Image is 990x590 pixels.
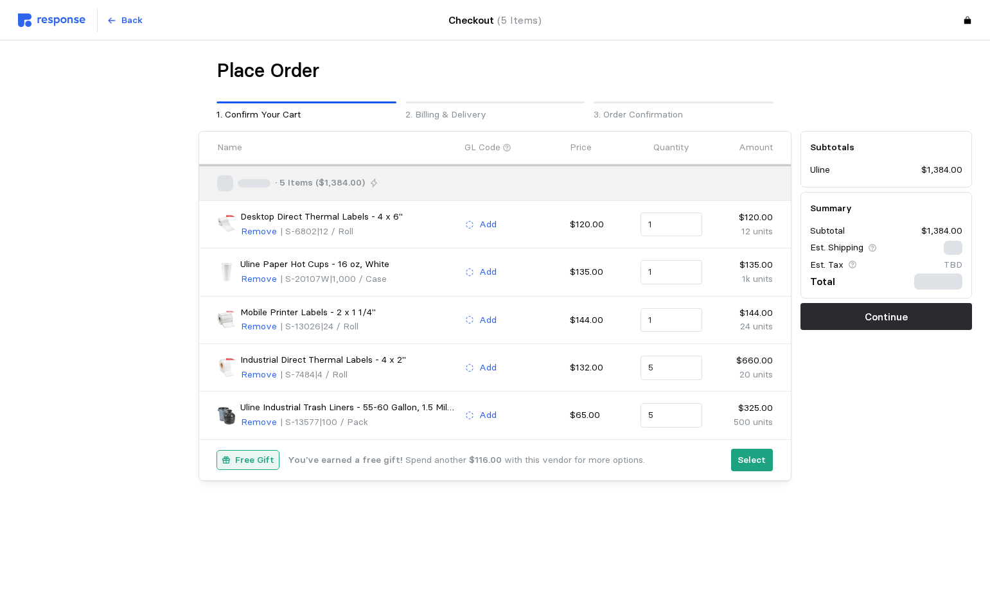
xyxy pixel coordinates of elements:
[711,272,773,286] p: 1k units
[240,210,403,224] p: Desktop Direct Thermal Labels - 4 x 6"
[570,408,632,422] p: $65.00
[570,313,632,327] p: $144.00
[469,454,502,465] b: $116.00
[240,319,278,334] button: Remove
[594,108,773,122] p: 3. Order Confirmation
[280,369,315,380] span: | S-7484
[241,320,277,334] p: Remove
[810,273,835,290] p: Total
[280,416,319,428] span: | S-13577
[464,408,497,423] button: Add
[648,261,695,284] input: Qty
[479,265,497,279] p: Add
[330,273,387,284] span: | 1,000 / Case
[800,303,972,330] button: Continue
[100,8,150,33] button: Back
[464,360,497,376] button: Add
[217,263,236,281] img: S-20107W
[648,309,695,332] input: Qty
[240,353,406,367] p: Industrial Direct Thermal Labels - 4 x 2"
[241,225,277,239] p: Remove
[711,354,773,368] p: $660.00
[448,12,542,28] h4: Checkout
[570,265,632,279] p: $135.00
[711,211,773,225] p: $120.00
[810,224,845,238] p: Subtotal
[738,453,766,467] p: Select
[217,406,236,425] img: S-13577
[240,306,376,320] p: Mobile Printer Labels - 2 x 1 1/4"
[235,453,274,467] p: Free Gift
[464,217,497,232] button: Add
[315,369,348,380] span: | 4 / Roll
[241,415,277,429] p: Remove
[240,401,455,415] p: Uline Industrial Trash Liners - 55-60 Gallon, 1.5 Mil, Black
[865,309,908,325] p: Continue
[217,358,236,377] img: S-7484_txt_USEng
[653,141,689,155] p: Quantity
[241,368,277,382] p: Remove
[711,368,773,382] p: 20 units
[217,141,242,155] p: Name
[280,225,317,237] span: | S-6802
[319,416,368,428] span: | 100 / Pack
[921,163,962,177] p: $1,384.00
[921,224,962,238] p: $1,384.00
[711,306,773,320] p: $144.00
[405,108,585,122] p: 2. Billing & Delivery
[810,258,844,272] p: Est. Tax
[711,258,773,272] p: $135.00
[121,13,143,28] p: Back
[810,163,830,177] p: Uline
[217,215,236,234] img: S-6802_txt_USEng
[648,213,695,236] input: Qty
[739,141,773,155] p: Amount
[405,454,645,465] span: Spend another with this vendor for more options.
[280,273,330,284] span: | S-20107W
[479,408,497,422] p: Add
[240,257,389,272] p: Uline Paper Hot Cups - 16 oz, White
[240,224,278,239] button: Remove
[570,141,592,155] p: Price
[711,415,773,429] p: 500 units
[479,313,497,327] p: Add
[240,367,278,383] button: Remove
[464,141,500,155] p: GL Code
[570,218,632,232] p: $120.00
[275,176,365,190] p: · 5 Items ($1,384.00)
[240,415,278,430] button: Remove
[479,218,497,232] p: Add
[280,320,321,332] span: | S-13026
[288,454,403,465] b: You've earned a free gift!
[944,258,962,272] p: TBD
[711,401,773,415] p: $325.00
[479,361,497,375] p: Add
[810,202,962,215] h5: Summary
[497,14,542,26] span: (5 Items)
[731,449,773,472] button: Select
[464,265,497,280] button: Add
[648,356,695,379] input: Qty
[321,320,358,332] span: | 24 / Roll
[241,272,277,286] p: Remove
[711,225,773,239] p: 12 units
[217,311,236,329] img: S-13026_txt_USEng
[810,241,863,255] p: Est. Shipping
[240,272,278,287] button: Remove
[217,58,319,83] h1: Place Order
[570,361,632,375] p: $132.00
[217,108,396,122] p: 1. Confirm Your Cart
[464,313,497,328] button: Add
[711,320,773,334] p: 24 units
[810,141,962,154] h5: Subtotals
[648,404,695,427] input: Qty
[317,225,353,237] span: | 12 / Roll
[18,13,85,27] img: svg%3e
